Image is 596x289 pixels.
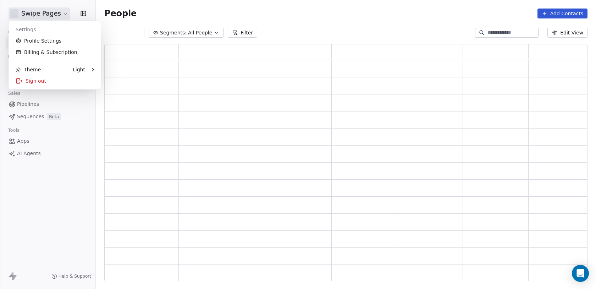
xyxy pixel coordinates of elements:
[11,35,98,47] a: Profile Settings
[11,24,98,35] div: Settings
[16,66,41,73] div: Theme
[11,47,98,58] a: Billing & Subscription
[11,75,98,87] div: Sign out
[73,66,85,73] div: Light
